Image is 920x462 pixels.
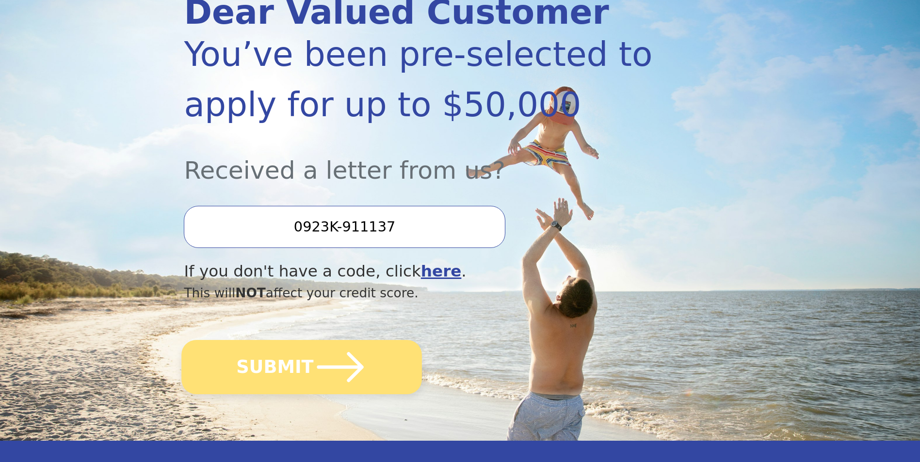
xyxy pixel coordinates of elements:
[184,260,653,283] div: If you don't have a code, click .
[184,130,653,188] div: Received a letter from us?
[235,285,266,300] span: NOT
[184,206,505,247] input: Enter your Offer Code:
[182,340,422,394] button: SUBMIT
[421,262,462,280] a: here
[184,29,653,130] div: You’ve been pre-selected to apply for up to $50,000
[184,283,653,303] div: This will affect your credit score.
